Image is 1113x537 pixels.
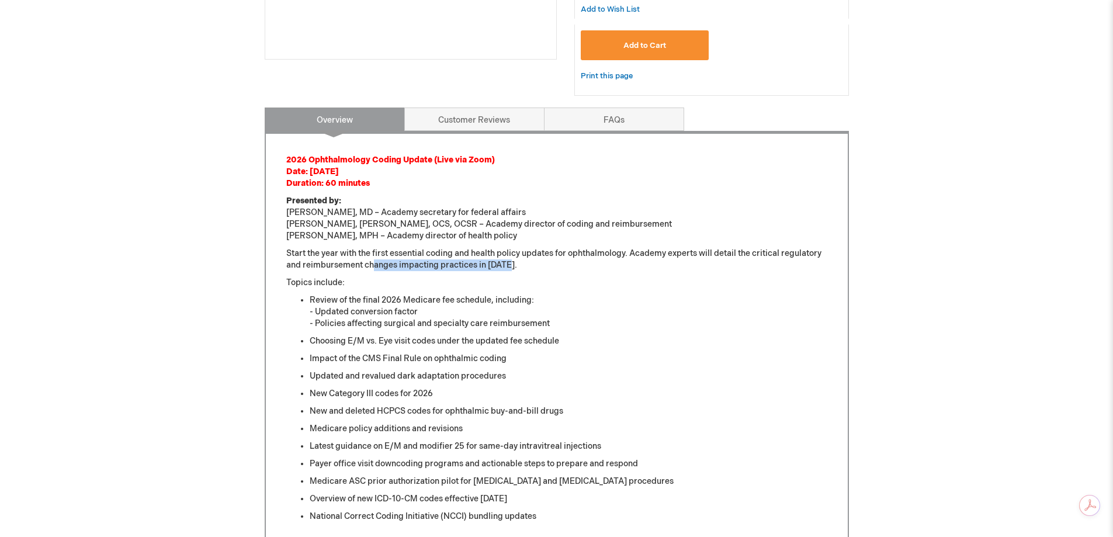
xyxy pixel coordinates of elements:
[310,353,827,365] li: Impact of the CMS Final Rule on ophthalmic coding
[310,458,827,470] li: Payer office visit downcoding programs and actionable steps to prepare and respond
[310,441,827,452] li: Latest guidance on E/M and modifier 25 for same-day intravitreal injections
[623,41,666,50] span: Add to Cart
[265,108,405,131] a: Overview
[581,5,640,14] span: Add to Wish List
[286,195,827,242] p: [PERSON_NAME], MD – Academy secretary for federal affairs [PERSON_NAME], [PERSON_NAME], OCS, OCSR...
[310,511,827,522] li: National Correct Coding Initiative (NCCI) bundling updates
[310,388,827,400] li: New Category III codes for 2026
[581,30,709,60] button: Add to Cart
[286,248,827,271] p: Start the year with the first essential coding and health policy updates for ophthalmology. Acade...
[310,493,827,505] li: Overview of new ICD-10-CM codes effective [DATE]
[310,406,827,417] li: New and deleted HCPCS codes for ophthalmic buy-and-bill drugs
[310,335,827,347] li: Choosing E/M vs. Eye visit codes under the updated fee schedule
[286,196,341,206] strong: Presented by:
[310,423,827,435] li: Medicare policy additions and revisions
[404,108,545,131] a: Customer Reviews
[581,69,633,84] a: Print this page
[581,4,640,14] a: Add to Wish List
[310,370,827,382] li: Updated and revalued dark adaptation procedures
[286,277,827,289] p: Topics include:
[310,295,827,330] li: Review of the final 2026 Medicare fee schedule, including: - Updated conversion factor - Policies...
[310,476,827,487] li: Medicare ASC prior authorization pilot for [MEDICAL_DATA] and [MEDICAL_DATA] procedures
[544,108,684,131] a: FAQs
[286,155,495,188] font: 2026 Ophthalmology Coding Update (Live via Zoom) Date: [DATE] Duration: 60 minutes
